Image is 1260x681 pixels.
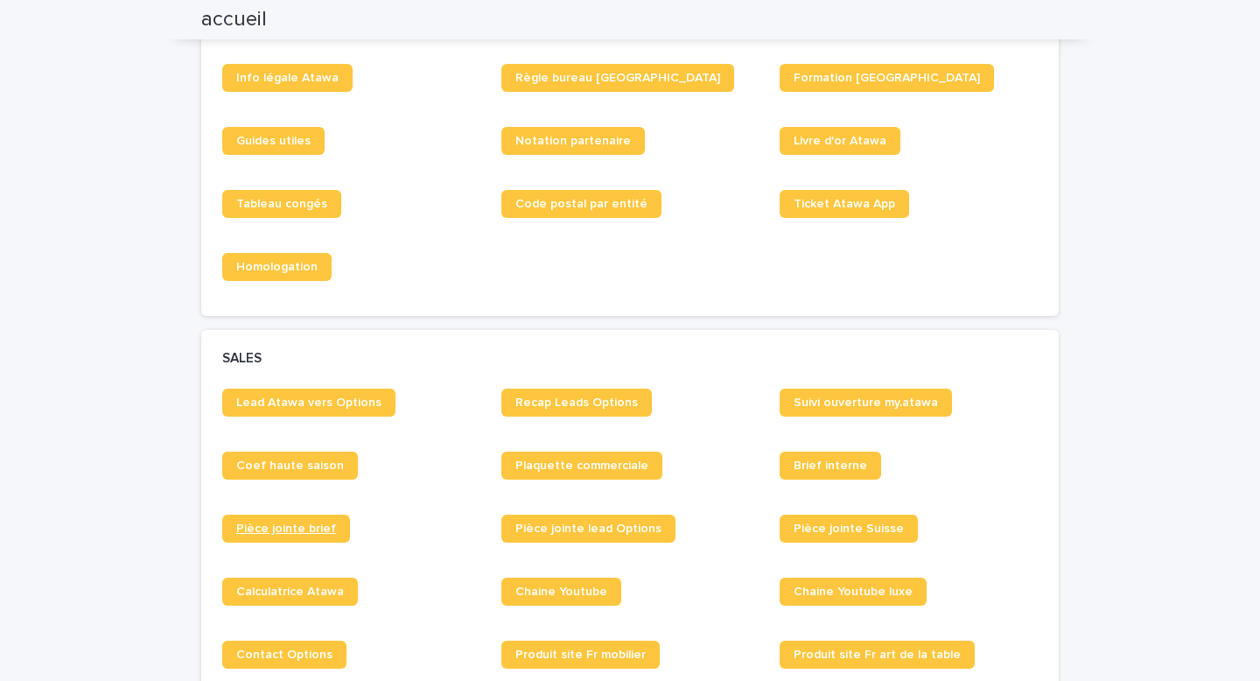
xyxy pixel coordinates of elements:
a: Ticket Atawa App [780,190,909,218]
a: Brief interne [780,452,881,480]
span: Code postal par entité [515,198,647,210]
a: Code postal par entité [501,190,661,218]
a: Homologation [222,253,332,281]
span: Chaine Youtube luxe [794,586,913,598]
a: Pièce jointe brief [222,515,350,543]
span: Calculatrice Atawa [236,586,344,598]
span: Formation [GEOGRAPHIC_DATA] [794,72,980,84]
a: Plaquette commerciale [501,452,662,480]
h2: SALES [222,351,262,367]
span: Info légale Atawa [236,72,339,84]
span: Plaquette commerciale [515,460,648,472]
span: Pièce jointe Suisse [794,523,904,535]
span: Coef haute saison [236,460,344,472]
a: Notation partenaire [501,127,645,155]
span: Notation partenaire [515,135,631,147]
span: Contact Options [236,649,332,661]
a: Chaine Youtube [501,578,621,606]
a: Formation [GEOGRAPHIC_DATA] [780,64,994,92]
a: Info légale Atawa [222,64,353,92]
span: Homologation [236,261,318,273]
span: Tableau congés [236,198,327,210]
span: Produit site Fr art de la table [794,649,961,661]
span: Règle bureau [GEOGRAPHIC_DATA] [515,72,720,84]
a: Produit site Fr art de la table [780,641,975,669]
span: Chaine Youtube [515,586,607,598]
span: Recap Leads Options [515,397,638,409]
a: Pièce jointe lead Options [501,515,675,543]
span: Pièce jointe lead Options [515,523,661,535]
a: Chaine Youtube luxe [780,578,927,606]
span: Guides utiles [236,135,311,147]
a: Suivi ouverture my.atawa [780,389,952,417]
span: Produit site Fr mobilier [515,649,646,661]
h2: accueil [201,7,267,32]
span: Suivi ouverture my.atawa [794,397,938,409]
a: Contact Options [222,641,346,669]
a: Tableau congés [222,190,341,218]
span: Ticket Atawa App [794,198,895,210]
a: Produit site Fr mobilier [501,641,660,669]
a: Calculatrice Atawa [222,578,358,606]
a: Recap Leads Options [501,389,652,417]
span: Lead Atawa vers Options [236,397,381,409]
a: Livre d'or Atawa [780,127,900,155]
span: Brief interne [794,460,867,472]
a: Coef haute saison [222,452,358,480]
a: Lead Atawa vers Options [222,389,395,417]
span: Livre d'or Atawa [794,135,886,147]
a: Guides utiles [222,127,325,155]
a: Règle bureau [GEOGRAPHIC_DATA] [501,64,734,92]
a: Pièce jointe Suisse [780,515,918,543]
span: Pièce jointe brief [236,523,336,535]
